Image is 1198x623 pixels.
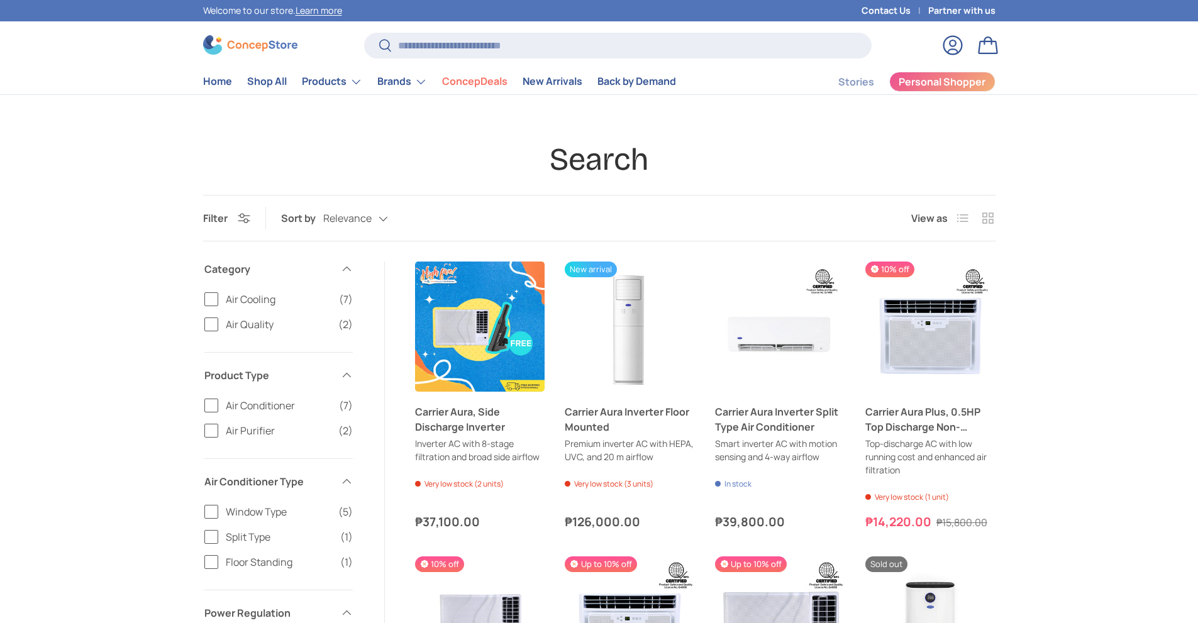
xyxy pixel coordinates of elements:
[889,72,996,92] a: Personal Shopper
[203,140,996,179] h1: Search
[281,211,323,226] label: Sort by
[323,207,413,229] button: Relevance
[226,423,331,438] span: Air Purifier
[340,529,353,544] span: (1)
[203,211,228,225] span: Filter
[226,292,331,307] span: Air Cooling
[715,556,787,572] span: Up to 10% off
[862,4,928,18] a: Contact Us
[323,212,372,224] span: Relevance
[565,262,617,277] span: New arrival
[296,4,342,16] a: Learn more
[523,69,582,94] a: New Arrivals
[302,69,362,94] a: Products
[338,423,353,438] span: (2)
[226,529,333,544] span: Split Type
[415,262,545,392] a: Carrier Aura, Side Discharge Inverter
[339,398,353,413] span: (7)
[338,317,353,332] span: (2)
[226,554,333,570] span: Floor Standing
[565,404,695,434] a: Carrier Aura Inverter Floor Mounted
[294,69,370,94] summary: Products
[226,398,331,413] span: Air Conditioner
[865,556,907,572] span: Sold out
[865,404,996,434] a: Carrier Aura Plus, 0.5HP Top Discharge Non-Inverter
[204,262,333,277] span: Category
[203,211,250,225] button: Filter
[838,70,874,94] a: Stories
[204,353,353,398] summary: Product Type
[204,368,333,383] span: Product Type
[565,556,636,572] span: Up to 10% off
[911,211,948,226] span: View as
[203,35,297,55] img: ConcepStore
[597,69,676,94] a: Back by Demand
[808,69,996,94] nav: Secondary
[899,77,985,87] span: Personal Shopper
[203,4,342,18] p: Welcome to our store.
[442,69,507,94] a: ConcepDeals
[565,262,695,392] a: Carrier Aura Inverter Floor Mounted
[715,404,845,434] a: Carrier Aura Inverter Split Type Air Conditioner
[370,69,435,94] summary: Brands
[338,504,353,519] span: (5)
[339,292,353,307] span: (7)
[204,246,353,292] summary: Category
[203,69,232,94] a: Home
[415,556,464,572] span: 10% off
[204,605,333,620] span: Power Regulation
[226,504,331,519] span: Window Type
[865,262,996,392] a: Carrier Aura Plus, 0.5HP Top Discharge Non-Inverter
[377,69,427,94] a: Brands
[247,69,287,94] a: Shop All
[715,262,845,392] a: Carrier Aura Inverter Split Type Air Conditioner
[204,459,353,504] summary: Air Conditioner Type
[928,4,996,18] a: Partner with us
[865,262,914,277] span: 10% off
[340,554,353,570] span: (1)
[204,474,333,489] span: Air Conditioner Type
[226,317,331,332] span: Air Quality
[203,69,676,94] nav: Primary
[415,404,545,434] a: Carrier Aura, Side Discharge Inverter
